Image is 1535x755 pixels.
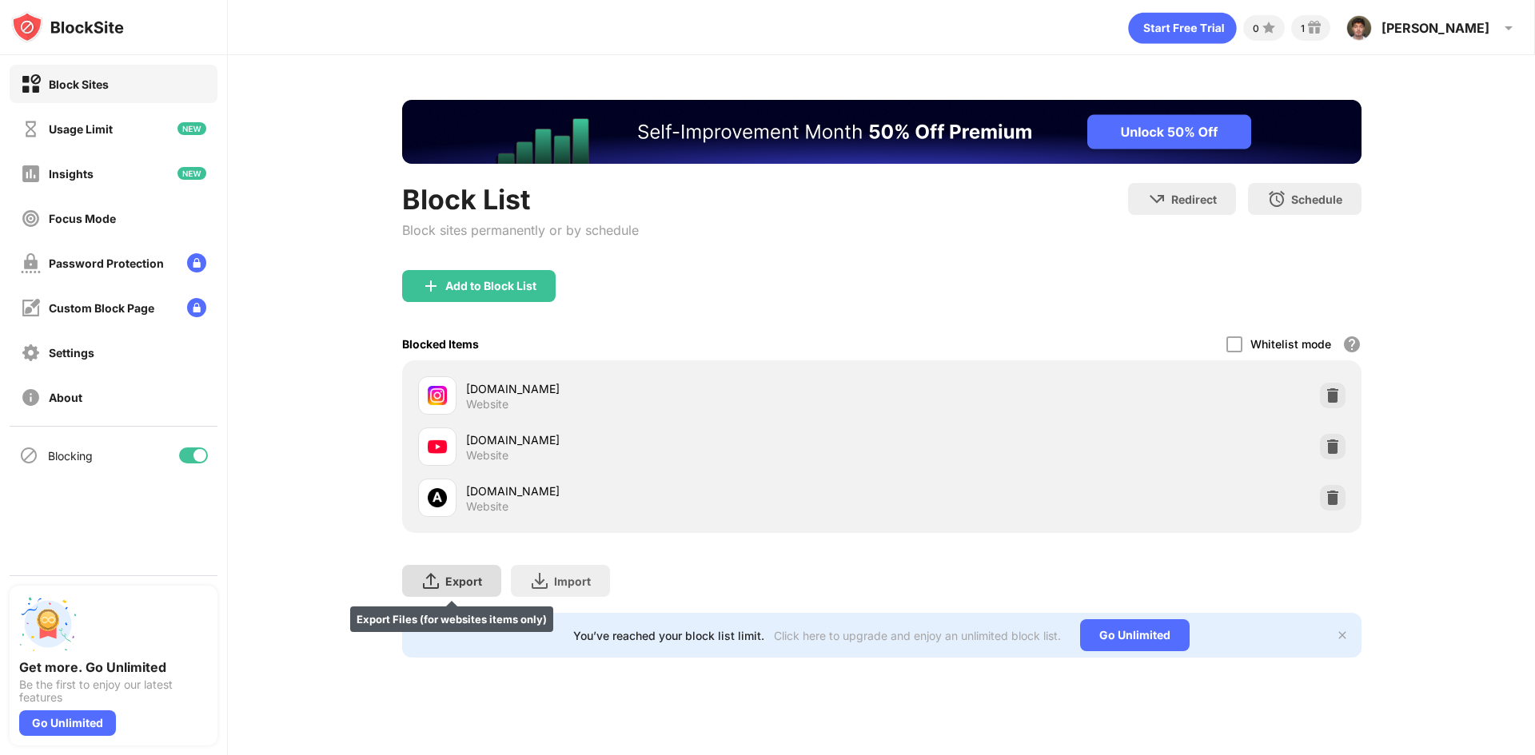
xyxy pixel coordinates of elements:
iframe: Banner [402,100,1362,164]
div: Blocking [48,449,93,463]
div: Website [466,448,508,463]
div: Password Protection [49,256,164,270]
img: settings-off.svg [21,343,41,363]
div: [PERSON_NAME] [1381,20,1489,36]
img: favicons [428,386,447,405]
div: Be the first to enjoy our latest features [19,678,208,704]
div: Get more. Go Unlimited [19,659,208,675]
div: Settings [49,346,94,360]
div: 1 [1301,22,1305,34]
div: Click here to upgrade and enjoy an unlimited block list. [774,629,1061,642]
div: Blocked Items [402,337,479,351]
img: points-small.svg [1259,18,1278,38]
img: focus-off.svg [21,209,41,228]
div: Import [554,574,591,588]
img: lock-menu.svg [187,298,206,317]
div: 0 [1253,22,1259,34]
div: Website [466,397,508,411]
div: Custom Block Page [49,301,154,315]
div: Block Sites [49,77,109,91]
img: logo-blocksite.svg [11,11,124,43]
img: favicons [428,437,447,456]
img: blocking-icon.svg [19,446,38,465]
img: new-icon.svg [177,167,206,180]
img: new-icon.svg [177,122,206,135]
img: ACg8ocJpbTkjWCQx5_DB7gwvmZ6Bkj1vRG5c6QhoCJ0YFxLE-pJn5JNzZg=s96-c [1346,15,1372,41]
img: push-unlimited.svg [19,595,77,653]
div: Go Unlimited [1080,619,1190,651]
div: Insights [49,167,94,181]
div: Focus Mode [49,212,116,225]
img: reward-small.svg [1305,18,1324,38]
div: Go Unlimited [19,710,116,736]
div: Schedule [1291,193,1342,206]
img: x-button.svg [1336,629,1349,642]
div: Usage Limit [49,122,113,136]
img: block-on.svg [21,74,41,94]
img: favicons [428,488,447,507]
div: Redirect [1171,193,1217,206]
div: Block sites permanently or by schedule [402,222,639,238]
img: about-off.svg [21,387,41,407]
div: Add to Block List [445,280,536,292]
div: Export Files (for websites items only) [350,606,553,632]
img: lock-menu.svg [187,253,206,272]
img: time-usage-off.svg [21,119,41,139]
div: Website [466,499,508,514]
div: About [49,391,82,404]
div: You’ve reached your block list limit. [573,629,764,642]
div: Export [445,574,482,588]
img: password-protection-off.svg [21,253,41,273]
div: [DOMAIN_NAME] [466,431,882,448]
div: animation [1128,12,1237,44]
img: customize-block-page-off.svg [21,298,41,318]
div: [DOMAIN_NAME] [466,380,882,397]
div: Whitelist mode [1250,337,1331,351]
div: [DOMAIN_NAME] [466,483,882,499]
div: Block List [402,183,639,216]
img: insights-off.svg [21,164,41,184]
